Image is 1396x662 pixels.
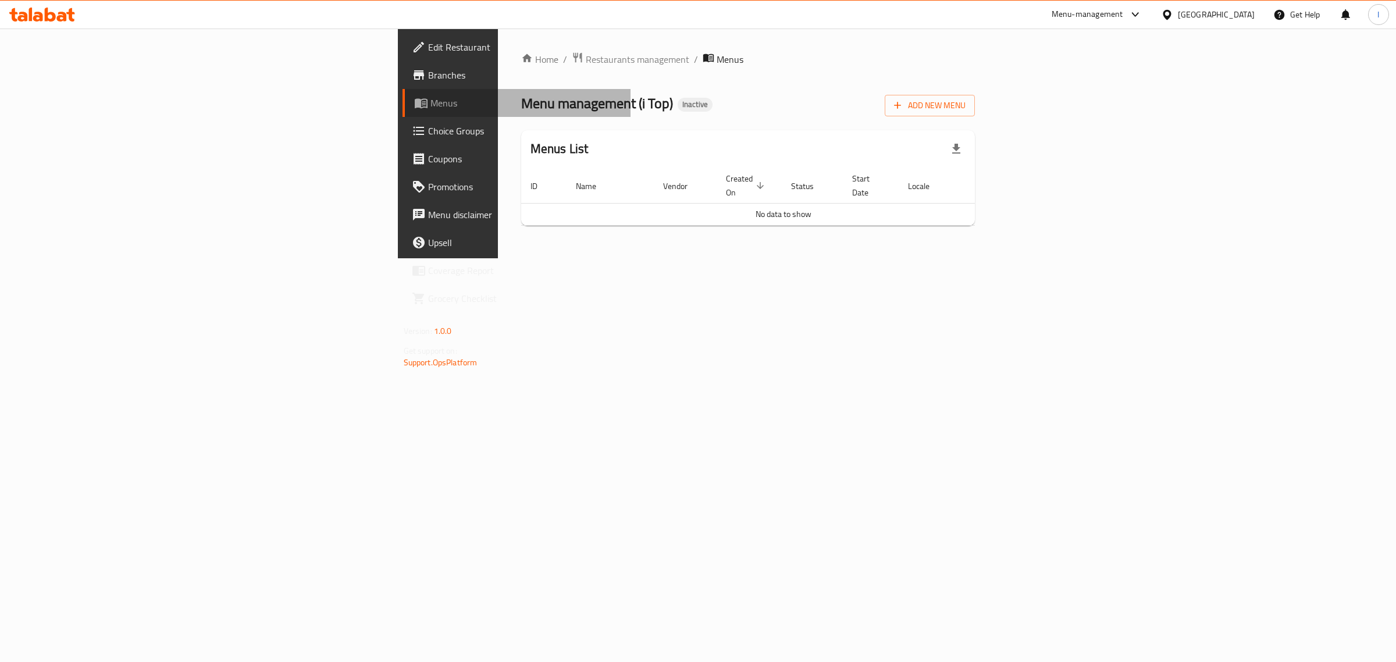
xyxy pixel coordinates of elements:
div: Menu-management [1052,8,1123,22]
span: Created On [726,172,768,200]
span: Start Date [852,172,885,200]
span: Coverage Report [428,264,622,277]
button: Add New Menu [885,95,975,116]
a: Promotions [403,173,631,201]
span: Grocery Checklist [428,291,622,305]
span: Locale [908,179,945,193]
span: Choice Groups [428,124,622,138]
th: Actions [959,168,1046,204]
table: enhanced table [521,168,1046,226]
span: No data to show [756,207,811,222]
span: Vendor [663,179,703,193]
span: Restaurants management [586,52,689,66]
span: Version: [404,323,432,339]
span: Menu management ( i Top ) [521,90,673,116]
span: 1.0.0 [434,323,452,339]
span: Name [576,179,611,193]
span: Menu disclaimer [428,208,622,222]
a: Support.OpsPlatform [404,355,478,370]
span: Upsell [428,236,622,250]
h2: Menus List [530,140,589,158]
span: Edit Restaurant [428,40,622,54]
span: Get support on: [404,343,457,358]
li: / [694,52,698,66]
a: Grocery Checklist [403,284,631,312]
span: Menus [430,96,622,110]
span: Status [791,179,829,193]
span: Coupons [428,152,622,166]
a: Upsell [403,229,631,257]
span: ID [530,179,553,193]
div: [GEOGRAPHIC_DATA] [1178,8,1255,21]
div: Export file [942,135,970,163]
span: Promotions [428,180,622,194]
a: Choice Groups [403,117,631,145]
span: Inactive [678,99,713,109]
nav: breadcrumb [521,52,975,67]
span: Add New Menu [894,98,966,113]
a: Coverage Report [403,257,631,284]
a: Branches [403,61,631,89]
span: Menus [717,52,743,66]
a: Coupons [403,145,631,173]
span: I [1377,8,1379,21]
span: Branches [428,68,622,82]
a: Menus [403,89,631,117]
a: Menu disclaimer [403,201,631,229]
a: Edit Restaurant [403,33,631,61]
